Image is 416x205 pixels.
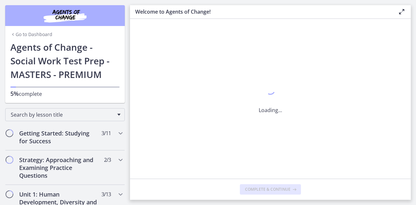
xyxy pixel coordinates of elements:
span: Complete & continue [245,187,291,192]
h1: Agents of Change - Social Work Test Prep - MASTERS - PREMIUM [10,40,120,81]
button: Complete & continue [240,184,301,195]
span: Search by lesson title [11,111,114,118]
h2: Getting Started: Studying for Success [19,129,98,145]
h2: Strategy: Approaching and Examining Practice Questions [19,156,98,179]
h3: Welcome to Agents of Change! [135,8,387,16]
p: complete [10,90,120,98]
span: 3 / 11 [101,129,111,137]
img: Agents of Change [26,8,104,23]
span: 5% [10,90,19,97]
p: Loading... [259,106,282,114]
div: Search by lesson title [5,108,125,121]
a: Go to Dashboard [10,31,52,38]
span: 2 / 3 [104,156,111,164]
span: 3 / 13 [101,190,111,198]
div: 1 [259,83,282,98]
